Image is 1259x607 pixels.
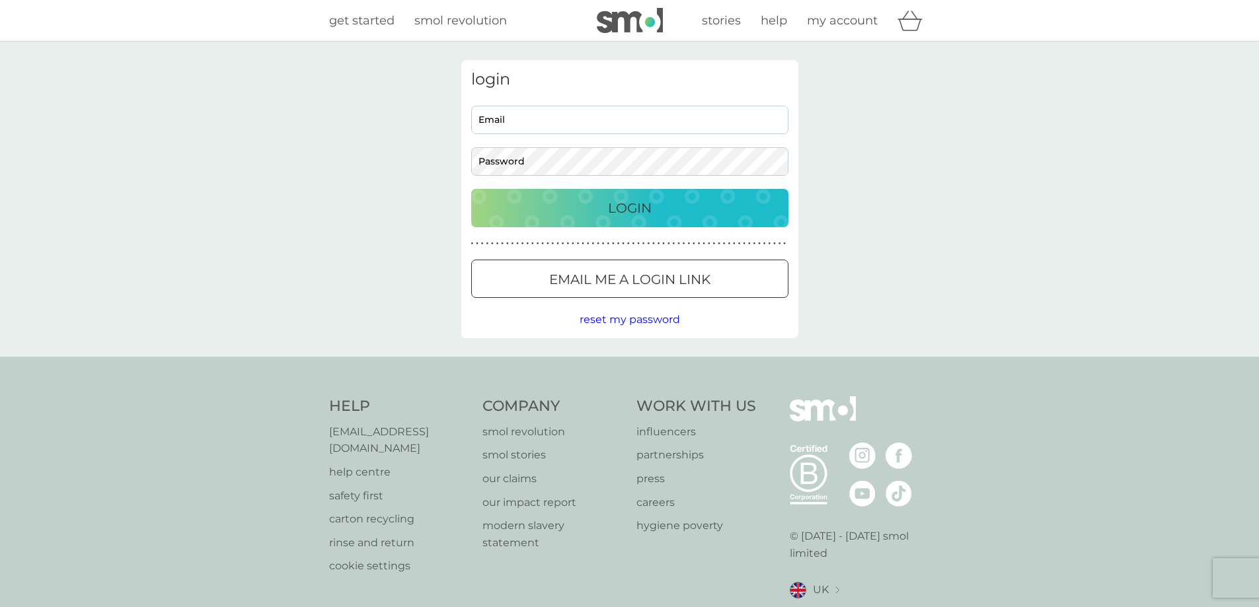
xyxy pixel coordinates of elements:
[481,240,484,247] p: ●
[673,240,675,247] p: ●
[482,423,623,441] a: smol revolution
[516,240,519,247] p: ●
[482,470,623,487] a: our claims
[758,240,761,247] p: ●
[790,582,806,598] img: UK flag
[807,13,878,28] span: my account
[471,240,474,247] p: ●
[512,240,514,247] p: ●
[807,11,878,30] a: my account
[733,240,736,247] p: ●
[790,396,856,441] img: smol
[580,311,680,328] button: reset my password
[501,240,504,247] p: ●
[897,7,931,34] div: basket
[713,240,716,247] p: ●
[592,240,595,247] p: ●
[761,11,787,30] a: help
[708,240,710,247] p: ●
[329,423,470,457] a: [EMAIL_ADDRESS][DOMAIN_NAME]
[662,240,665,247] p: ●
[761,13,787,28] span: help
[607,240,609,247] p: ●
[886,480,912,507] img: visit the smol Tiktok page
[636,517,756,534] a: hygiene poverty
[627,240,630,247] p: ●
[471,260,788,298] button: Email me a login link
[329,396,470,417] h4: Help
[521,240,524,247] p: ●
[549,269,710,290] p: Email me a login link
[482,494,623,511] a: our impact report
[636,494,756,511] a: careers
[849,443,876,469] img: visit the smol Instagram page
[652,240,655,247] p: ●
[329,487,470,505] a: safety first
[329,534,470,552] a: rinse and return
[572,240,574,247] p: ●
[783,240,786,247] p: ●
[658,240,660,247] p: ●
[526,240,529,247] p: ●
[718,240,720,247] p: ●
[329,13,395,28] span: get started
[602,240,605,247] p: ●
[482,396,623,417] h4: Company
[531,240,534,247] p: ●
[636,446,756,464] a: partnerships
[779,240,781,247] p: ●
[642,240,645,247] p: ●
[835,587,839,594] img: select a new location
[556,240,559,247] p: ●
[329,464,470,481] a: help centre
[637,240,640,247] p: ●
[702,13,741,28] span: stories
[698,240,701,247] p: ●
[612,240,615,247] p: ●
[773,240,776,247] p: ●
[743,240,745,247] p: ●
[486,240,488,247] p: ●
[471,70,788,89] h3: login
[728,240,730,247] p: ●
[582,240,584,247] p: ●
[636,423,756,441] a: influencers
[622,240,625,247] p: ●
[687,240,690,247] p: ●
[647,240,650,247] p: ●
[482,517,623,551] a: modern slavery statement
[414,13,507,28] span: smol revolution
[608,197,652,219] p: Login
[636,470,756,487] a: press
[547,240,549,247] p: ●
[587,240,590,247] p: ●
[552,240,554,247] p: ●
[329,11,395,30] a: get started
[703,240,705,247] p: ●
[597,8,663,33] img: smol
[702,11,741,30] a: stories
[482,446,623,464] a: smol stories
[849,480,876,507] img: visit the smol Youtube page
[748,240,751,247] p: ●
[763,240,766,247] p: ●
[768,240,771,247] p: ●
[723,240,726,247] p: ●
[566,240,569,247] p: ●
[491,240,494,247] p: ●
[537,240,539,247] p: ●
[496,240,499,247] p: ●
[753,240,756,247] p: ●
[597,240,599,247] p: ●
